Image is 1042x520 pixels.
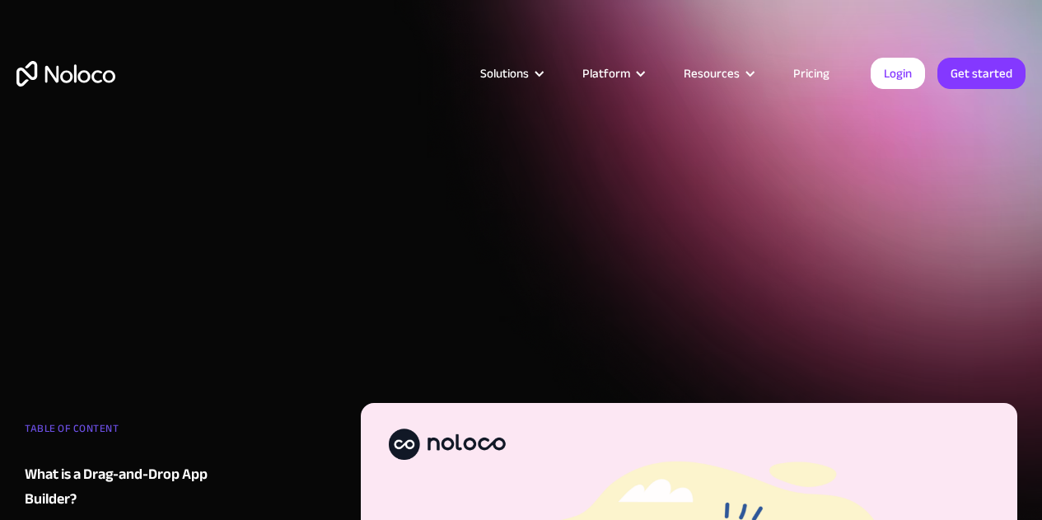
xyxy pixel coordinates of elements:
a: Login [871,58,925,89]
a: Pricing [773,63,850,84]
div: Platform [562,63,663,84]
a: home [16,61,115,87]
div: Solutions [460,63,562,84]
a: Get started [937,58,1026,89]
div: TABLE OF CONTENT [25,416,221,449]
a: What is a Drag-and-Drop App Builder? [25,462,221,512]
div: Resources [663,63,773,84]
div: Resources [684,63,740,84]
div: Solutions [480,63,529,84]
div: Platform [582,63,630,84]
